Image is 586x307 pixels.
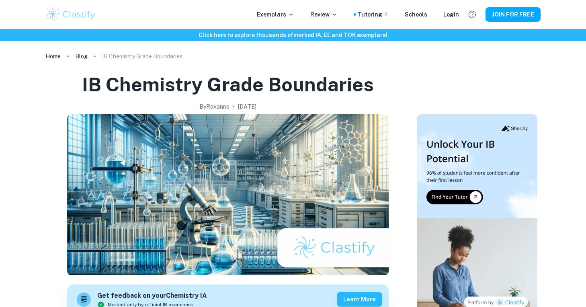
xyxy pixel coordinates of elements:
a: Blog [75,51,88,62]
p: • [233,102,235,111]
h1: IB Chemistry Grade Boundaries [82,72,374,97]
h6: Get feedback on your Chemistry IA [97,291,207,301]
h2: [DATE] [238,102,256,111]
a: Home [45,51,61,62]
a: Tutoring [358,10,389,19]
img: Clastify logo [45,6,96,23]
p: Exemplars [257,10,294,19]
button: Help and Feedback [465,8,479,21]
button: JOIN FOR FREE [486,7,541,22]
p: Review [310,10,338,19]
a: Login [443,10,459,19]
p: IB Chemistry Grade Boundaries [102,52,182,61]
button: Learn more [337,292,382,307]
h6: Click here to explore thousands of marked IA, EE and TOK exemplars ! [2,31,584,39]
h2: By Roxanne [199,102,229,111]
img: IB Chemistry Grade Boundaries cover image [67,114,389,275]
a: Schools [405,10,427,19]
